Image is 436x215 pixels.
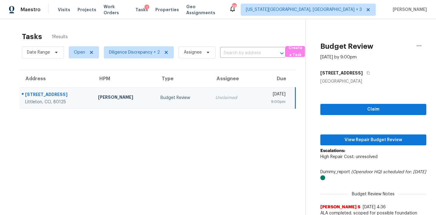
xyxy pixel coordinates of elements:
[320,134,426,146] button: View Repair Budget Review
[286,46,305,57] button: Create a Task
[289,45,302,58] span: Create a Task
[363,205,386,209] span: [DATE] 4:36
[109,49,160,55] span: Diligence Discrepancy + 2
[156,70,210,87] th: Type
[93,70,156,87] th: HPM
[383,170,426,174] i: scheduled for: [DATE]
[58,7,70,13] span: Visits
[78,7,96,13] span: Projects
[320,54,357,60] div: [DATE] by 9:00pm
[210,70,254,87] th: Assignee
[74,49,85,55] span: Open
[351,170,382,174] i: (Opendoor HQ)
[320,104,426,115] button: Claim
[320,149,345,153] b: Escalations:
[232,4,236,10] div: 39
[22,34,42,40] h2: Tasks
[155,7,179,13] span: Properties
[320,155,378,159] span: High Repair Cost: unresolved
[254,70,295,87] th: Due
[25,91,88,99] div: [STREET_ADDRESS]
[278,49,286,58] button: Open
[186,4,222,16] span: Geo Assignments
[320,70,363,76] h5: [STREET_ADDRESS]
[390,7,427,13] span: [PERSON_NAME]
[160,95,206,101] div: Budget Review
[320,204,360,210] span: [PERSON_NAME] S
[135,8,148,12] span: Tasks
[259,99,285,105] div: 9:00pm
[215,95,249,101] div: Unclaimed
[19,70,93,87] th: Address
[25,99,88,105] div: Littleton, CO, 80125
[184,49,202,55] span: Assignee
[246,7,362,13] span: [US_STATE][GEOGRAPHIC_DATA], [GEOGRAPHIC_DATA] + 3
[144,5,149,11] div: 1
[27,49,50,55] span: Date Range
[220,48,269,58] input: Search by address
[21,7,41,13] span: Maestro
[52,34,68,40] span: 1 Results
[259,91,285,99] div: [DATE]
[325,106,421,113] span: Claim
[320,169,426,181] div: Dummy_report
[320,78,426,84] div: [GEOGRAPHIC_DATA]
[363,68,371,78] button: Copy Address
[104,4,128,16] span: Work Orders
[348,191,398,197] span: Budget Review Notes
[98,94,151,102] div: [PERSON_NAME]
[325,136,421,144] span: View Repair Budget Review
[320,43,373,49] h2: Budget Review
